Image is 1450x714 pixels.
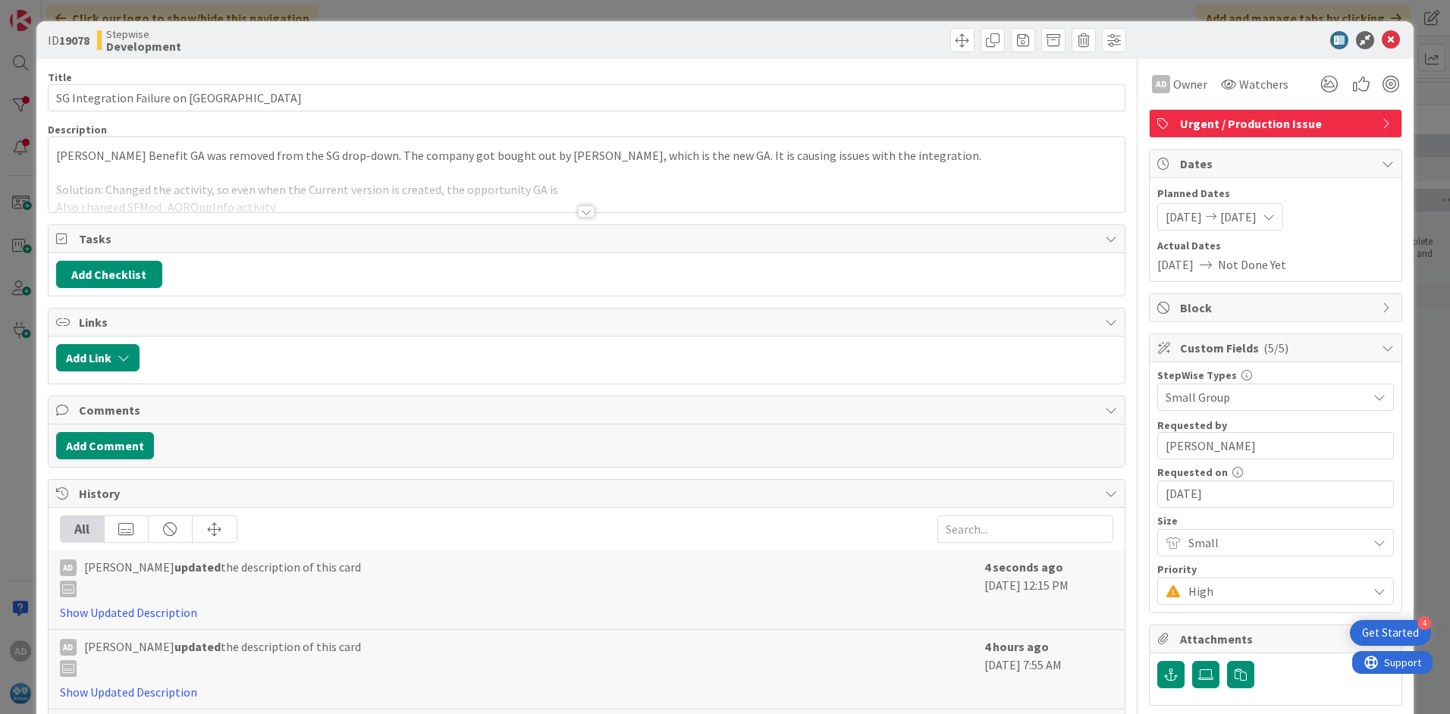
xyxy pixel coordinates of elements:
[1180,155,1374,173] span: Dates
[1157,467,1394,478] div: Requested on
[48,84,1125,111] input: type card name here...
[1157,255,1194,274] span: [DATE]
[1350,620,1431,646] div: Open Get Started checklist, remaining modules: 4
[1417,616,1431,630] div: 4
[56,261,162,288] button: Add Checklist
[1166,387,1360,408] span: Small Group
[1180,339,1374,357] span: Custom Fields
[984,637,1113,701] div: [DATE] 7:55 AM
[1218,255,1286,274] span: Not Done Yet
[1157,564,1394,575] div: Priority
[79,230,1097,248] span: Tasks
[59,33,89,48] b: 19078
[1188,532,1360,553] span: Small
[56,344,140,371] button: Add Link
[60,605,197,620] a: Show Updated Description
[48,31,89,49] span: ID
[61,516,105,542] div: All
[56,432,154,459] button: Add Comment
[79,484,1097,503] span: History
[60,639,77,656] div: AD
[60,684,197,700] a: Show Updated Description
[984,558,1113,622] div: [DATE] 12:15 PM
[1180,114,1374,133] span: Urgent / Production Issue
[1180,299,1374,317] span: Block
[1157,515,1394,526] div: Size
[1157,370,1394,380] div: StepWise Types
[1166,208,1202,226] span: [DATE]
[1362,625,1419,640] div: Get Started
[60,559,77,576] div: AD
[1263,340,1288,355] span: ( 5/5 )
[56,147,1117,164] p: [PERSON_NAME] Benefit GA was removed from the SG drop-down. The company got bought out by [PERSON...
[84,558,361,597] span: [PERSON_NAME] the description of this card
[174,559,221,575] b: updated
[1188,581,1360,602] span: High
[984,639,1049,654] b: 4 hours ago
[1157,418,1227,432] label: Requested by
[937,515,1113,543] input: Search...
[48,123,107,136] span: Description
[174,639,221,654] b: updated
[84,637,361,677] span: [PERSON_NAME] the description of this card
[106,28,181,40] span: Stepwise
[1173,75,1207,93] span: Owner
[1157,186,1394,202] span: Planned Dates
[79,401,1097,419] span: Comments
[1152,75,1170,93] div: AD
[1239,75,1288,93] span: Watchers
[1166,481,1386,507] input: MM/DD/YYYY
[984,559,1063,575] b: 4 seconds ago
[1157,238,1394,254] span: Actual Dates
[106,40,181,52] b: Development
[1220,208,1257,226] span: [DATE]
[1180,630,1374,648] span: Attachments
[48,70,72,84] label: Title
[79,313,1097,331] span: Links
[32,2,69,20] span: Support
